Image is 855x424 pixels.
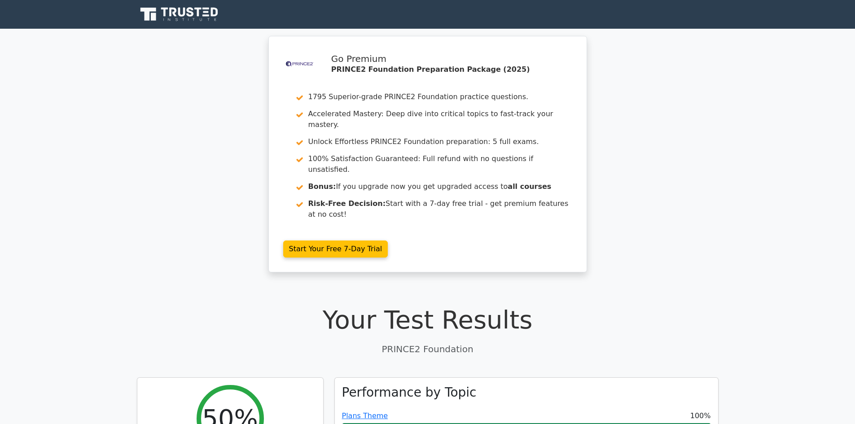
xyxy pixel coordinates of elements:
[342,411,388,420] a: Plans Theme
[690,411,711,421] span: 100%
[283,240,388,258] a: Start Your Free 7-Day Trial
[137,305,719,335] h1: Your Test Results
[137,342,719,356] p: PRINCE2 Foundation
[342,385,477,400] h3: Performance by Topic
